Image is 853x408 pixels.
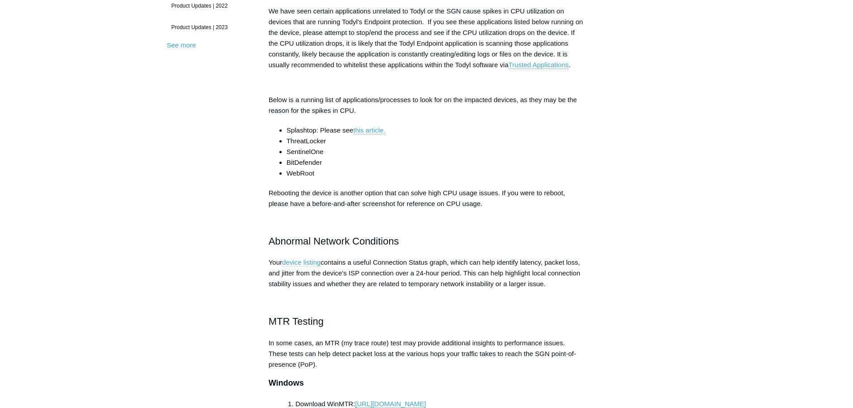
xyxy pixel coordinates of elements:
[287,168,585,179] li: WebRoot
[167,41,196,49] a: See more
[269,6,585,70] p: We have seen certain applications unrelated to Todyl or the SGN cause spikes in CPU utilization o...
[269,94,585,116] p: Below is a running list of applications/processes to look for on the impacted devices, as they ma...
[269,314,585,329] h2: MTR Testing
[287,125,585,136] li: Splashtop: Please see
[269,233,585,249] h2: Abnormal Network Conditions
[269,257,585,289] p: Your contains a useful Connection Status graph, which can help identify latency, packet loss, and...
[287,157,585,168] li: BitDefender
[355,400,426,408] a: [URL][DOMAIN_NAME]
[269,188,585,209] p: Rebooting the device is another option that can solve high CPU usage issues. If you were to reboo...
[269,377,585,390] h3: Windows
[509,61,569,69] a: Trusted Applications
[287,146,585,157] li: SentinelOne
[282,258,321,266] a: device listing
[269,338,585,370] p: In some cases, an MTR (my trace route) test may provide additional insights to performance issues...
[353,126,386,134] a: this article.
[167,19,255,36] a: Product Updates | 2023
[287,136,585,146] li: ThreatLocker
